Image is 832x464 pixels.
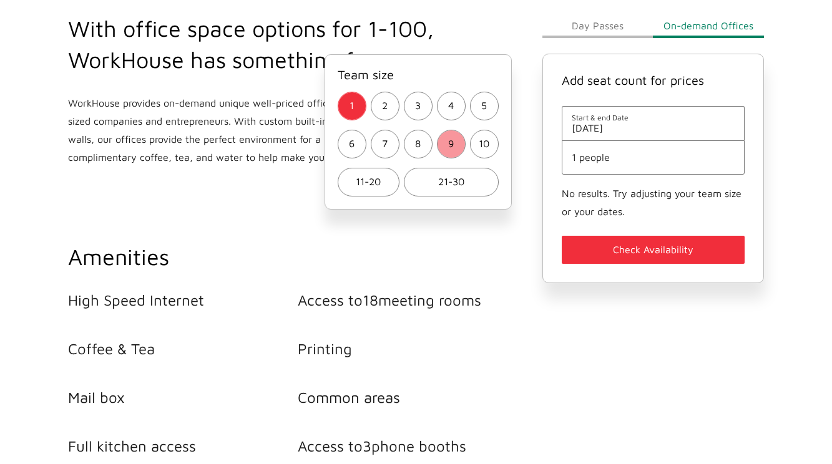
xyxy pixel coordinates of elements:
[404,168,499,196] button: 21-30
[349,135,355,153] span: 6
[448,135,454,153] span: 9
[350,97,354,115] span: 1
[356,173,381,191] span: 11-20
[338,130,366,158] button: 6
[448,97,454,115] span: 4
[542,13,653,38] button: Day Passes
[562,188,741,217] small: No results. Try adjusting your team size or your dates.
[404,92,433,120] button: 3
[68,340,298,357] li: Coffee & Tea
[68,437,298,455] li: Full kitchen access
[479,135,489,153] span: 10
[653,13,764,38] button: On-demand Offices
[68,241,527,273] h2: Amenities
[572,122,735,133] span: [DATE]
[415,135,421,153] span: 8
[470,92,499,120] button: 5
[572,113,735,122] span: Start & end Date
[572,152,735,163] button: 1 people
[338,92,366,120] button: 1
[68,291,298,309] li: High Speed Internet
[338,168,399,196] button: 11-20
[382,97,388,115] span: 2
[437,92,466,120] button: 4
[415,97,421,115] span: 3
[562,236,745,264] button: Check Availability
[572,113,735,133] button: Start & end Date[DATE]
[382,135,388,153] span: 7
[338,67,499,82] h4: Team size
[371,92,399,120] button: 2
[404,130,433,158] button: 8
[298,291,527,309] li: Access to 18 meeting rooms
[437,130,466,158] button: 9
[298,437,527,455] li: Access to 3 phone booths
[470,130,499,158] button: 10
[438,173,464,191] span: 21-30
[298,389,527,406] li: Common areas
[562,73,745,87] h4: Add seat count for prices
[68,389,298,406] li: Mail box
[68,94,488,167] p: WorkHouse provides on-demand unique well-priced office spaces for small and medium-sized companie...
[371,130,399,158] button: 7
[298,340,527,357] li: Printing
[481,97,487,115] span: 5
[68,13,488,75] h2: With office space options for 1-100, WorkHouse has something for everyone.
